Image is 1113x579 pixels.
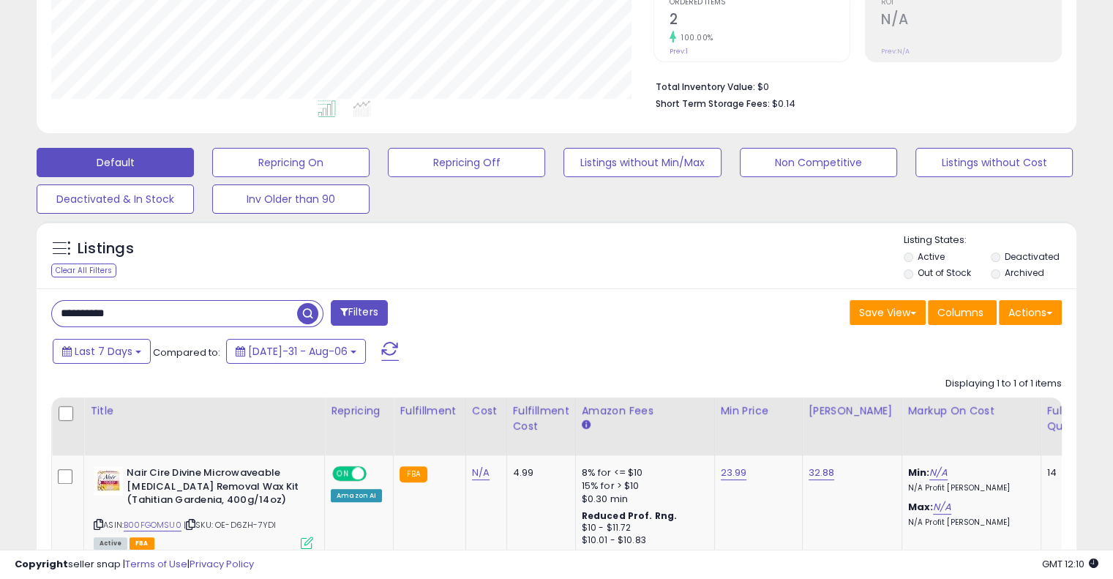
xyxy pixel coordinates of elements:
[331,489,382,502] div: Amazon AI
[1042,557,1098,571] span: 2025-08-14 12:10 GMT
[918,266,971,279] label: Out of Stock
[582,493,703,506] div: $0.30 min
[400,403,459,419] div: Fulfillment
[94,466,313,548] div: ASIN:
[513,466,564,479] div: 4.99
[51,264,116,277] div: Clear All Filters
[582,403,708,419] div: Amazon Fees
[1004,266,1043,279] label: Archived
[212,184,370,214] button: Inv Older than 90
[184,519,276,531] span: | SKU: OE-D6ZH-7YDI
[212,148,370,177] button: Repricing On
[513,403,569,434] div: Fulfillment Cost
[472,403,501,419] div: Cost
[902,397,1041,455] th: The percentage added to the cost of goods (COGS) that forms the calculator for Min & Max prices.
[908,483,1030,493] p: N/A Profit [PERSON_NAME]
[125,557,187,571] a: Terms of Use
[75,344,132,359] span: Last 7 Days
[94,537,127,550] span: All listings currently available for purchase on Amazon
[881,47,910,56] small: Prev: N/A
[908,518,1030,528] p: N/A Profit [PERSON_NAME]
[928,300,997,325] button: Columns
[331,300,388,326] button: Filters
[656,97,770,110] b: Short Term Storage Fees:
[334,468,352,480] span: ON
[94,466,123,496] img: 51gyfktAtUL._SL40_.jpg
[15,557,68,571] strong: Copyright
[809,403,896,419] div: [PERSON_NAME]
[850,300,926,325] button: Save View
[937,305,983,320] span: Columns
[721,403,796,419] div: Min Price
[124,519,181,531] a: B00FGOMSU0
[37,184,194,214] button: Deactivated & In Stock
[78,239,134,259] h5: Listings
[740,148,897,177] button: Non Competitive
[37,148,194,177] button: Default
[400,466,427,482] small: FBA
[670,47,688,56] small: Prev: 1
[153,345,220,359] span: Compared to:
[945,377,1062,391] div: Displaying 1 to 1 of 1 items
[582,522,703,534] div: $10 - $11.72
[721,466,747,480] a: 23.99
[190,557,254,571] a: Privacy Policy
[388,148,545,177] button: Repricing Off
[915,148,1073,177] button: Listings without Cost
[1004,250,1059,263] label: Deactivated
[90,403,318,419] div: Title
[472,466,490,480] a: N/A
[582,509,678,522] b: Reduced Prof. Rng.
[53,339,151,364] button: Last 7 Days
[364,468,388,480] span: OFF
[809,466,835,480] a: 32.88
[933,500,951,515] a: N/A
[582,479,703,493] div: 15% for > $10
[1047,403,1098,434] div: Fulfillable Quantity
[881,11,1061,31] h2: N/A
[582,466,703,479] div: 8% for <= $10
[676,32,713,43] small: 100.00%
[226,339,366,364] button: [DATE]-31 - Aug-06
[248,344,348,359] span: [DATE]-31 - Aug-06
[1047,466,1093,479] div: 14
[331,403,387,419] div: Repricing
[670,11,850,31] h2: 2
[656,77,1051,94] li: $0
[908,500,934,514] b: Max:
[582,419,591,432] small: Amazon Fees.
[904,234,1076,247] p: Listing States:
[582,534,703,547] div: $10.01 - $10.83
[929,466,947,480] a: N/A
[908,403,1035,419] div: Markup on Cost
[999,300,1062,325] button: Actions
[908,466,930,479] b: Min:
[772,97,795,111] span: $0.14
[563,148,721,177] button: Listings without Min/Max
[130,537,154,550] span: FBA
[127,466,304,511] b: Nair Cire Divine Microwaveable [MEDICAL_DATA] Removal Wax Kit (Tahitian Gardenia, 400g/14oz)
[15,558,254,572] div: seller snap | |
[918,250,945,263] label: Active
[656,81,755,93] b: Total Inventory Value:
